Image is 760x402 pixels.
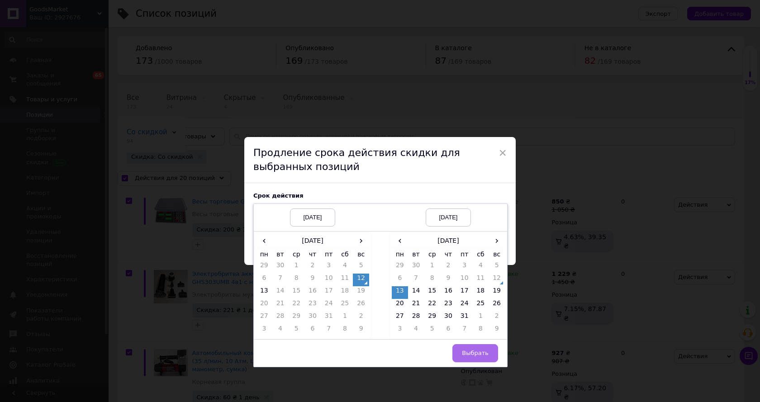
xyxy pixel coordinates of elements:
td: 31 [456,312,473,324]
td: 18 [337,286,353,299]
td: 3 [456,261,473,274]
td: 29 [424,312,440,324]
th: пт [456,248,473,261]
td: 12 [489,274,505,286]
td: 14 [272,286,289,299]
td: 24 [456,299,473,312]
th: пн [256,248,272,261]
td: 8 [337,324,353,337]
td: 27 [256,312,272,324]
td: 11 [473,274,489,286]
td: 6 [392,274,408,286]
th: пн [392,248,408,261]
td: 8 [288,274,304,286]
td: 7 [408,274,424,286]
span: › [489,234,505,247]
td: 10 [321,274,337,286]
th: пт [321,248,337,261]
td: 17 [321,286,337,299]
span: ‹ [392,234,408,247]
label: Cрок действия [253,192,380,199]
td: 30 [272,261,289,274]
div: [DATE] [426,208,471,227]
th: сб [473,248,489,261]
th: ср [424,248,440,261]
td: 20 [392,299,408,312]
span: › [353,234,369,247]
td: 26 [353,299,369,312]
th: вс [353,248,369,261]
td: 16 [440,286,456,299]
td: 30 [304,312,321,324]
td: 7 [456,324,473,337]
td: 1 [424,261,440,274]
td: 9 [353,324,369,337]
td: 3 [392,324,408,337]
td: 2 [304,261,321,274]
td: 1 [288,261,304,274]
td: 6 [256,274,272,286]
td: 14 [408,286,424,299]
td: 28 [272,312,289,324]
td: 29 [256,261,272,274]
td: 4 [272,324,289,337]
td: 21 [272,299,289,312]
td: 2 [353,312,369,324]
td: 2 [440,261,456,274]
th: вс [489,248,505,261]
td: 21 [408,299,424,312]
td: 15 [288,286,304,299]
td: 22 [288,299,304,312]
span: ‹ [256,234,272,247]
th: [DATE] [272,234,353,248]
td: 16 [304,286,321,299]
td: 6 [304,324,321,337]
td: 17 [456,286,473,299]
td: 5 [353,261,369,274]
td: 28 [408,312,424,324]
td: 19 [353,286,369,299]
th: чт [304,248,321,261]
th: вт [408,248,424,261]
td: 5 [288,324,304,337]
td: 4 [473,261,489,274]
td: 7 [321,324,337,337]
td: 9 [440,274,456,286]
td: 30 [440,312,456,324]
td: 12 [353,274,369,286]
td: 7 [272,274,289,286]
td: 19 [489,286,505,299]
th: [DATE] [408,234,489,248]
td: 23 [440,299,456,312]
td: 26 [489,299,505,312]
td: 25 [337,299,353,312]
div: [DATE] [290,208,335,227]
td: 13 [392,286,408,299]
td: 18 [473,286,489,299]
td: 4 [337,261,353,274]
td: 30 [408,261,424,274]
td: 4 [408,324,424,337]
td: 5 [489,261,505,274]
th: вт [272,248,289,261]
td: 22 [424,299,440,312]
th: ср [288,248,304,261]
td: 29 [288,312,304,324]
td: 10 [456,274,473,286]
td: 27 [392,312,408,324]
td: 1 [337,312,353,324]
td: 8 [473,324,489,337]
td: 8 [424,274,440,286]
td: 15 [424,286,440,299]
td: 5 [424,324,440,337]
td: 11 [337,274,353,286]
td: 3 [321,261,337,274]
span: Выбрать [462,350,489,356]
td: 1 [473,312,489,324]
td: 20 [256,299,272,312]
th: сб [337,248,353,261]
span: Продление срока действия скидки для выбранных позиций [253,147,460,172]
td: 23 [304,299,321,312]
td: 9 [304,274,321,286]
span: × [499,145,507,161]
